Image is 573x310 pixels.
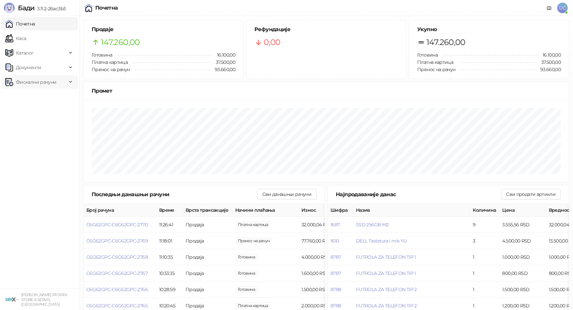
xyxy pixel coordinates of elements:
div: Почетна [95,5,118,11]
th: Износ [299,204,348,217]
button: FUTROLA ZA TELEFON TIP 1 [356,270,416,276]
span: 93.660,00 [536,66,561,73]
td: 10:33:35 [156,265,183,282]
span: 77.760,00 [235,237,272,244]
td: 800,00 RSD [500,265,546,282]
td: 3 [470,233,500,249]
button: SSD 256GB M2 [356,222,388,228]
span: 37.500,00 [211,59,235,66]
span: 2.000,00 [235,302,271,309]
span: 37.500,00 [537,59,561,66]
td: 77.760,00 RSD [299,233,348,249]
td: 11:26:41 [156,217,183,233]
span: Готовина [92,52,112,58]
td: 4.000,00 RSD [299,249,348,265]
td: 1 [470,249,500,265]
td: Продаја [183,249,233,265]
span: 0,00 [264,36,280,49]
td: 4.500,00 RSD [500,233,546,249]
span: Документи [16,61,41,74]
h5: Укупно [417,25,561,33]
span: Пренос на рачун [417,66,455,72]
td: 32.000,04 RSD [299,217,348,233]
span: Каталог [16,46,34,60]
button: 1610 [331,238,339,244]
button: 8787 [331,270,341,276]
button: Сви данашњи рачуни [257,189,317,199]
span: 1.500,00 [235,286,258,293]
button: FUTROLA ZA TELEFON TIP 1 [356,254,416,260]
span: Фискални рачуни [16,75,56,89]
td: 1 [470,282,500,298]
button: 8788 [331,287,341,292]
th: Врста трансакције [183,204,233,217]
span: 3.11.2-26ac3b3 [34,6,66,12]
th: Начини плаћања [233,204,299,217]
button: C6G62GPC-C6G62GPC-2767 [86,270,148,276]
button: Сви продати артикли [501,189,561,199]
span: 147.260,00 [101,36,140,49]
button: FUTROLA ZA TELEFON TIP 2 [356,303,417,309]
span: 147.260,00 [426,36,465,49]
span: 16.100,00 [538,51,561,59]
td: 1.500,00 RSD [299,282,348,298]
span: Платна картица [417,59,453,65]
td: 1.600,00 RSD [299,265,348,282]
div: Најпродаваније данас [336,190,501,199]
span: 4.000,00 [235,253,258,261]
th: Количина [470,204,500,217]
button: 1687 [331,222,340,228]
button: C6G62GPC-C6G62GPC-2768 [86,254,148,260]
span: Пренос на рачун [92,66,130,72]
td: 11:18:01 [156,233,183,249]
h5: Продаје [92,25,235,33]
button: 8788 [331,303,341,309]
h5: Рефундације [254,25,398,33]
div: Промет [92,87,561,95]
td: 1.500,00 RSD [500,282,546,298]
button: 8787 [331,254,341,260]
small: [PERSON_NAME] PR SIRIX STORE & SERVIS [GEOGRAPHIC_DATA] [21,292,67,307]
td: 9 [470,217,500,233]
th: Цена [500,204,546,217]
span: C6G62GPC-C6G62GPC-2766 [86,287,148,292]
td: Продаја [183,282,233,298]
a: Почетна [5,17,35,30]
td: 11:10:35 [156,249,183,265]
button: DELL Tastatura i mis YU [356,238,407,244]
a: Документација [544,3,554,13]
span: UĆ [557,3,568,13]
td: 1 [470,265,500,282]
a: Каса [5,32,26,45]
button: C6G62GPC-C6G62GPC-2769 [86,238,148,244]
span: 32.000,00 [235,221,271,228]
img: Logo [4,3,15,13]
div: Последњи данашњи рачуни [92,190,257,199]
span: Готовина [417,52,438,58]
span: 16.100,00 [212,51,235,59]
th: Време [156,204,183,217]
span: Бади [18,4,34,12]
td: 3.555,56 RSD [500,217,546,233]
td: Продаја [183,265,233,282]
button: C6G62GPC-C6G62GPC-2765 [86,303,148,309]
span: 1.600,00 [235,270,258,277]
td: Продаја [183,233,233,249]
th: Број рачуна [84,204,156,217]
th: Назив [353,204,470,217]
th: Шифра [328,204,353,217]
span: Платна картица [92,59,128,65]
button: C6G62GPC-C6G62GPC-2770 [86,222,148,228]
button: FUTROLA ZA TELEFON TIP 2 [356,287,417,292]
